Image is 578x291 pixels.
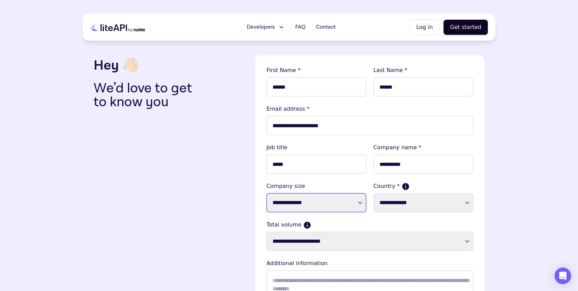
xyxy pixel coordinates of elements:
a: FAQ [291,20,310,34]
label: Country * [373,182,473,190]
span: Developers [247,23,275,31]
lable: Last Name * [373,66,473,74]
lable: Email address * [266,105,473,113]
h3: Hey 👋🏻 [94,55,250,76]
lable: First Name * [266,66,366,74]
button: Current monthly volume your business makes in USD [304,222,310,228]
span: FAQ [295,23,306,31]
lable: Job title [266,143,366,152]
div: Open Intercom Messenger [555,268,571,284]
label: Total volume [266,221,473,229]
button: Developers [243,20,289,34]
button: Get started [443,20,488,35]
lable: Additional information [266,259,473,268]
a: Contact [312,20,340,34]
lable: Company name * [373,143,473,152]
button: Log in [410,19,439,35]
span: Contact [316,23,336,31]
button: If more than one country, please select where the majority of your sales come from. [403,183,409,190]
p: We’d love to get to know you [94,81,203,109]
label: Company size [266,182,366,190]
